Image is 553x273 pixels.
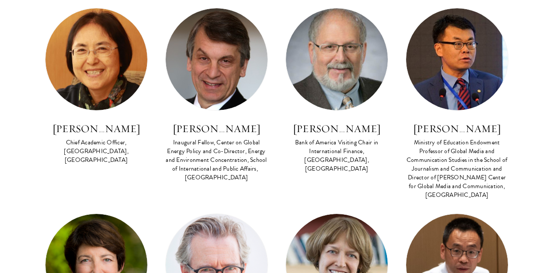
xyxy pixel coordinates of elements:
div: Inaugural Fellow, Center on Global Energy Policy and Co-Director, Energy and Environment Concentr... [165,138,268,182]
div: Chief Academic Officer, [GEOGRAPHIC_DATA], [GEOGRAPHIC_DATA] [45,138,148,164]
h3: [PERSON_NAME] [406,121,508,136]
a: [PERSON_NAME] Ministry of Education Endowment Professor of Global Media and Communication Studies... [406,8,508,200]
div: Ministry of Education Endowment Professor of Global Media and Communication Studies in the School... [406,138,508,199]
a: [PERSON_NAME] Chief Academic Officer, [GEOGRAPHIC_DATA], [GEOGRAPHIC_DATA] [45,8,148,165]
h3: [PERSON_NAME] [45,121,148,136]
div: Bank of America Visiting Chair in International Finance, [GEOGRAPHIC_DATA], [GEOGRAPHIC_DATA] [285,138,388,173]
a: [PERSON_NAME] Bank of America Visiting Chair in International Finance, [GEOGRAPHIC_DATA], [GEOGRA... [285,8,388,174]
h3: [PERSON_NAME] [285,121,388,136]
h3: [PERSON_NAME] [165,121,268,136]
a: [PERSON_NAME] Inaugural Fellow, Center on Global Energy Policy and Co-Director, Energy and Enviro... [165,8,268,183]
